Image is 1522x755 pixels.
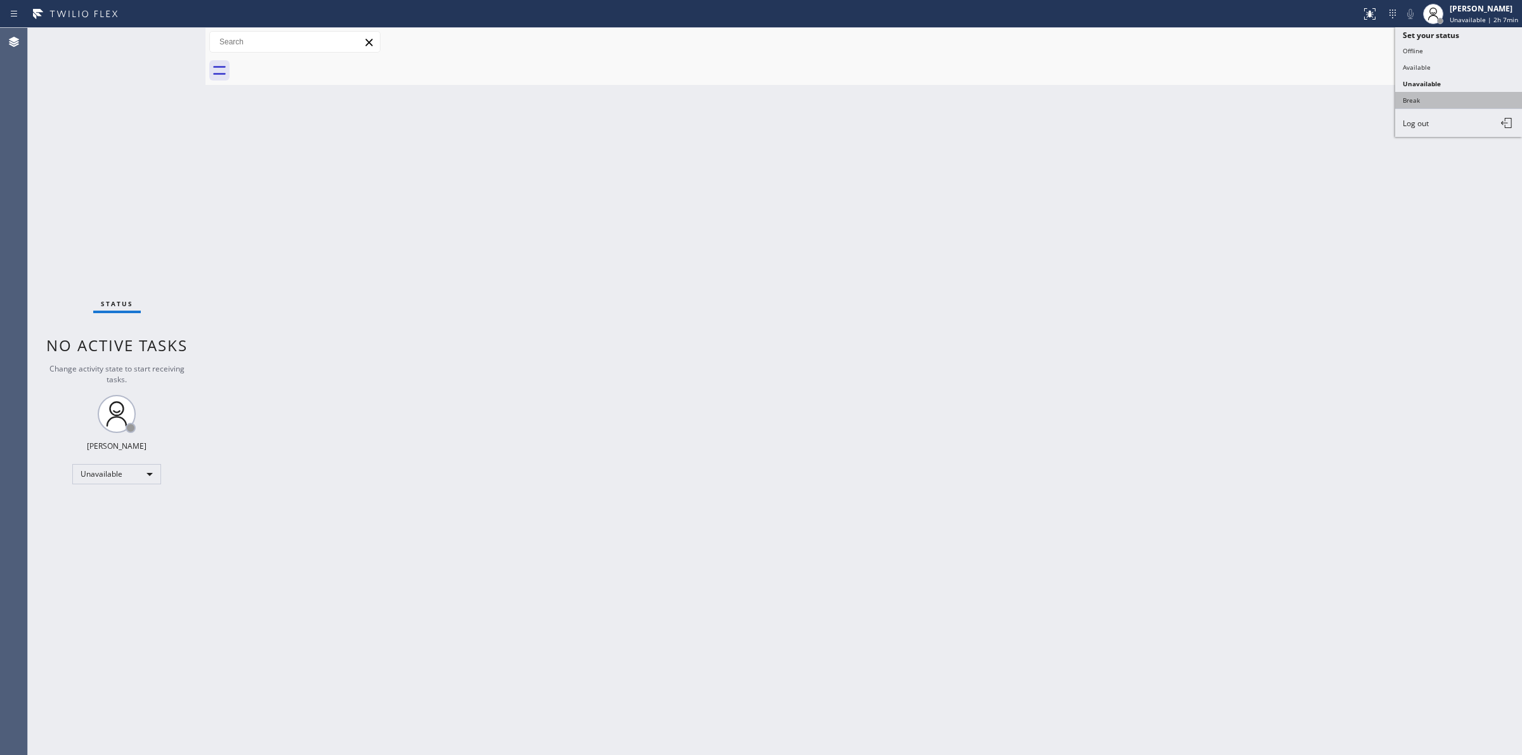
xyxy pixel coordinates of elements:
[72,464,161,484] div: Unavailable
[101,299,133,308] span: Status
[1450,15,1518,24] span: Unavailable | 2h 7min
[210,32,380,52] input: Search
[1402,5,1419,23] button: Mute
[49,363,185,385] span: Change activity state to start receiving tasks.
[1450,3,1518,14] div: [PERSON_NAME]
[46,335,188,356] span: No active tasks
[87,441,146,451] div: [PERSON_NAME]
